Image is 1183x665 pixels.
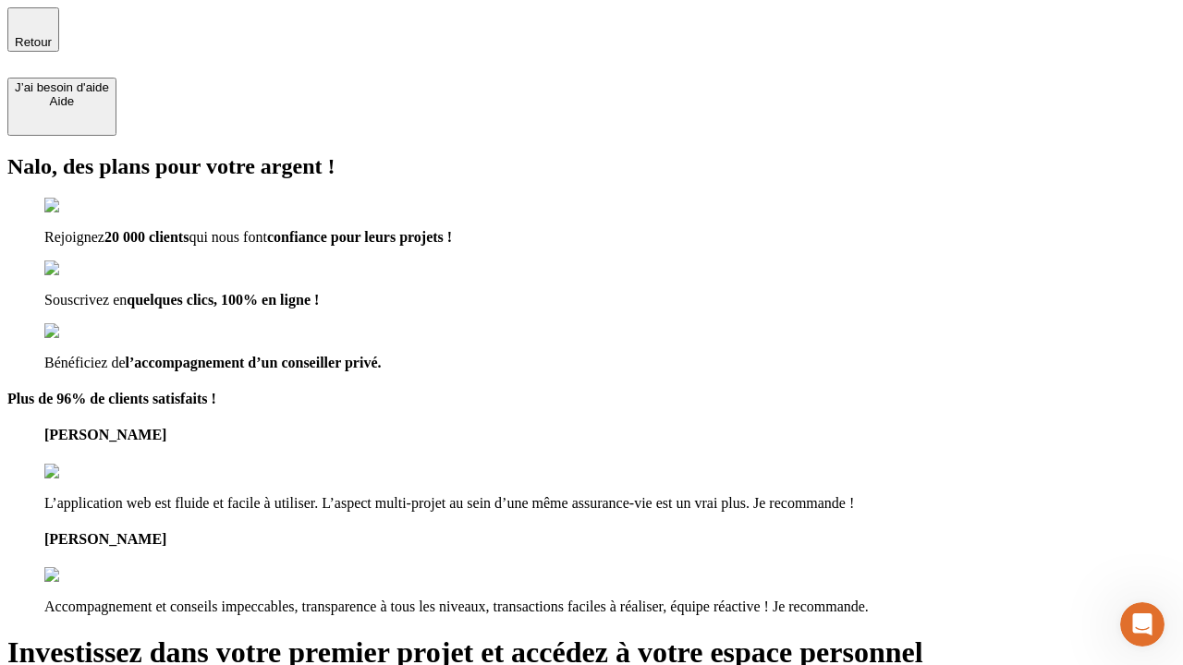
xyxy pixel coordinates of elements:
h4: [PERSON_NAME] [44,531,1176,548]
span: 20 000 clients [104,229,189,245]
img: reviews stars [44,567,136,584]
img: reviews stars [44,464,136,480]
span: Retour [15,35,52,49]
span: qui nous font [189,229,266,245]
img: checkmark [44,260,124,277]
div: Aide [15,94,109,108]
span: confiance pour leurs projets ! [267,229,452,245]
span: l’accompagnement d’un conseiller privé. [126,355,382,370]
button: J’ai besoin d'aideAide [7,78,116,136]
h4: Plus de 96% de clients satisfaits ! [7,391,1176,407]
iframe: Intercom live chat [1120,602,1165,647]
p: L’application web est fluide et facile à utiliser. L’aspect multi-projet au sein d’une même assur... [44,495,1176,512]
span: Souscrivez en [44,292,127,308]
img: checkmark [44,323,124,340]
h2: Nalo, des plans pour votre argent ! [7,154,1176,179]
span: Bénéficiez de [44,355,126,370]
span: Rejoignez [44,229,104,245]
span: quelques clics, 100% en ligne ! [127,292,319,308]
img: checkmark [44,198,124,214]
p: Accompagnement et conseils impeccables, transparence à tous les niveaux, transactions faciles à r... [44,598,1176,615]
div: J’ai besoin d'aide [15,80,109,94]
button: Retour [7,7,59,52]
h4: [PERSON_NAME] [44,427,1176,443]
